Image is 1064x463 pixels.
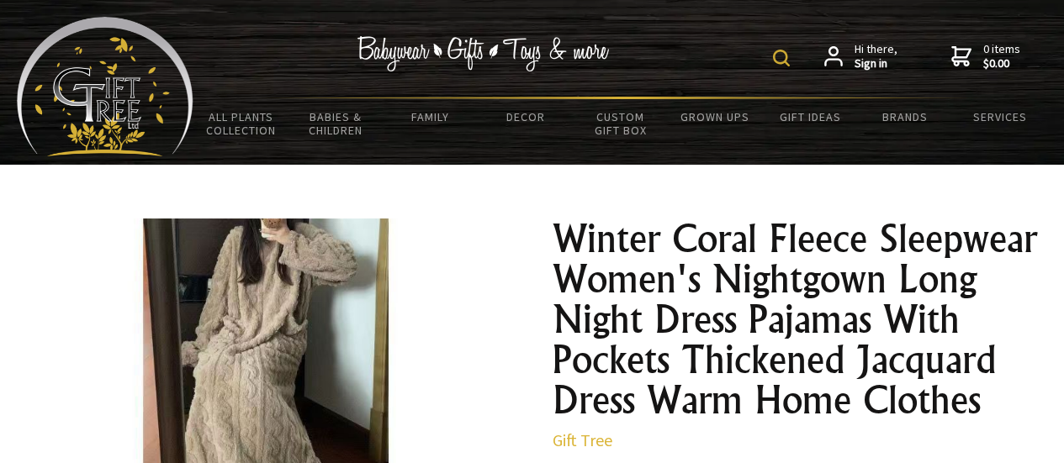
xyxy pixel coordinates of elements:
a: Family [384,99,479,134]
a: Custom Gift Box [573,99,668,148]
a: Gift Ideas [763,99,858,134]
strong: Sign in [855,56,897,71]
a: Grown Ups [668,99,763,134]
h1: Winter Coral Fleece Sleepwear Women's Nightgown Long Night Dress Pajamas With Pockets Thickened J... [553,218,1044,420]
img: Babyware - Gifts - Toys and more... [17,17,193,156]
a: 0 items$0.00 [951,42,1020,71]
a: Gift Tree [553,429,612,450]
a: Services [952,99,1047,134]
span: Hi there, [855,42,897,71]
a: Babies & Children [288,99,384,148]
a: Decor [478,99,573,134]
a: Hi there,Sign in [824,42,897,71]
img: product search [773,50,790,66]
img: Babywear - Gifts - Toys & more [357,36,610,71]
a: All Plants Collection [193,99,288,148]
span: 0 items [983,41,1020,71]
strong: $0.00 [983,56,1020,71]
a: Brands [857,99,952,134]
